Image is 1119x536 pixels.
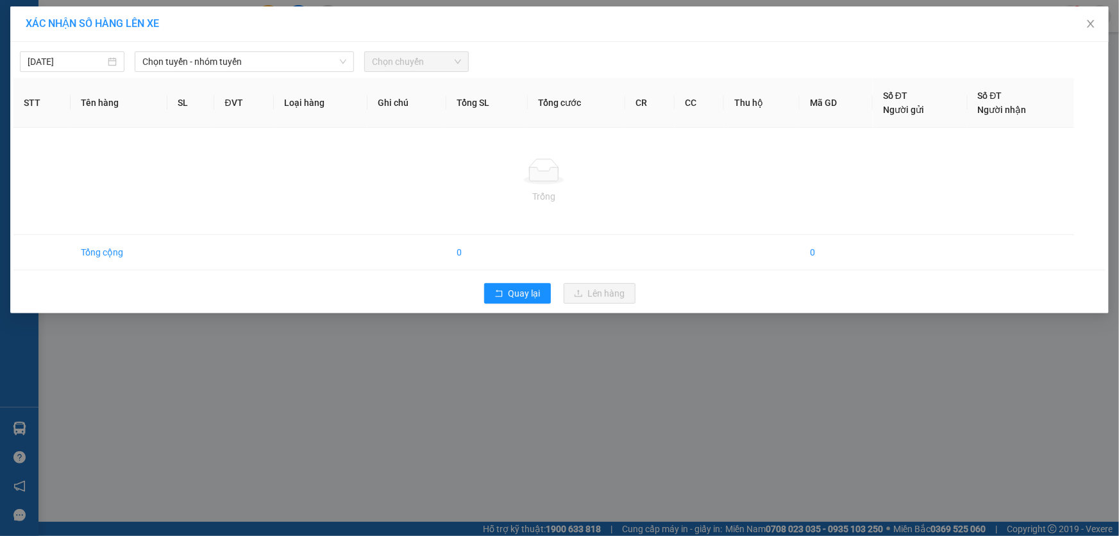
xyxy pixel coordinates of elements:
[978,105,1027,115] span: Người nhận
[1073,6,1109,42] button: Close
[446,78,528,128] th: Tổng SL
[446,235,528,270] td: 0
[214,78,273,128] th: ĐVT
[883,105,924,115] span: Người gửi
[88,85,164,123] b: 168 Quản Lộ Phụng Hiệp, Khóm 1
[724,78,800,128] th: Thu hộ
[564,283,635,304] button: uploadLên hàng
[494,289,503,299] span: rollback
[883,91,907,101] span: Số ĐT
[1086,19,1096,29] span: close
[509,286,541,300] span: Quay lại
[6,55,88,83] li: VP BX Miền Đông Mới
[26,17,159,30] span: XÁC NHẬN SỐ HÀNG LÊN XE
[6,6,186,31] li: Xe Khách THẮNG
[800,78,873,128] th: Mã GD
[28,55,105,69] input: 11/10/2025
[142,52,346,71] span: Chọn tuyến - nhóm tuyến
[372,52,461,71] span: Chọn chuyến
[675,78,724,128] th: CC
[71,235,167,270] td: Tổng cộng
[6,6,51,51] img: logo.jpg
[528,78,625,128] th: Tổng cước
[71,78,167,128] th: Tên hàng
[625,78,675,128] th: CR
[800,235,873,270] td: 0
[339,58,347,65] span: down
[13,78,71,128] th: STT
[367,78,446,128] th: Ghi chú
[978,91,1002,101] span: Số ĐT
[274,78,367,128] th: Loại hàng
[484,283,551,304] button: rollbackQuay lại
[24,189,1064,203] div: Trống
[167,78,215,128] th: SL
[88,55,171,83] li: VP BX Đồng Tâm CM
[88,85,97,94] span: environment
